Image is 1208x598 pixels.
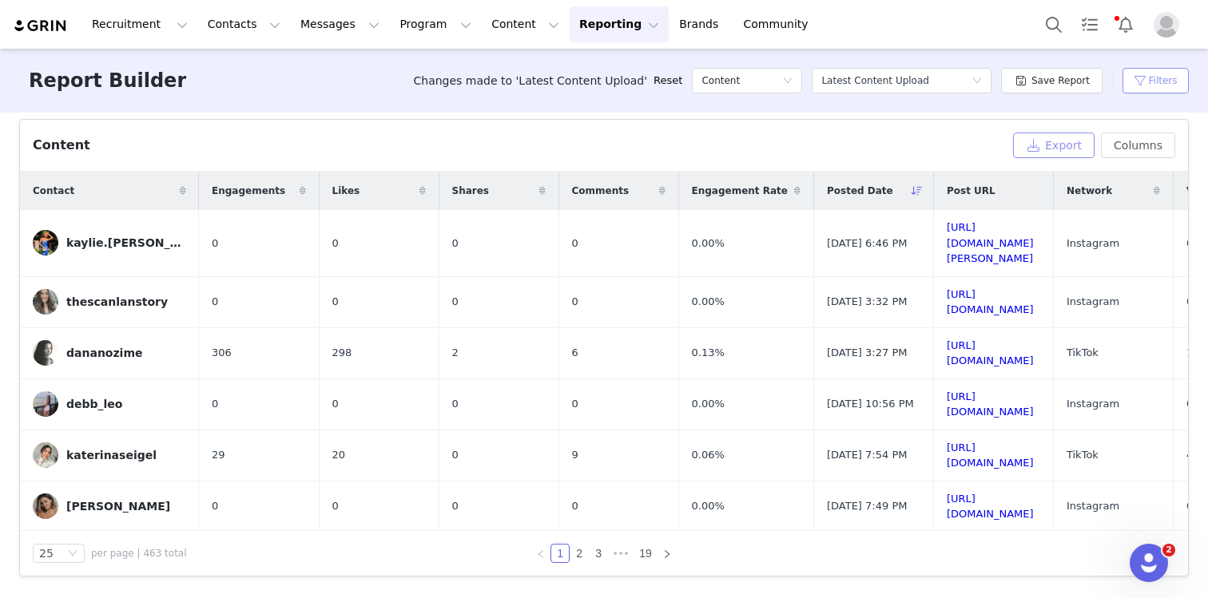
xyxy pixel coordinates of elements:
[550,544,570,563] li: 1
[91,546,187,560] span: per page | 463 total
[452,396,459,412] span: 0
[66,449,157,461] div: katerinaseigel
[413,73,647,89] span: Changes made to 'Latest Content Upload'
[332,396,339,412] span: 0
[33,442,58,468] img: f0da5cd6-5af7-45de-b2f5-88fa2a9c710c.jpg
[1186,396,1193,412] span: 0
[1067,184,1112,198] span: Network
[33,136,90,155] div: Content
[670,6,733,42] a: Brands
[551,545,569,562] a: 1
[82,6,197,42] button: Recruitment
[821,69,928,93] div: Latest Content Upload
[1123,68,1189,93] button: Filters
[1154,12,1179,38] img: placeholder-profile.jpg
[66,347,143,359] div: dananozime
[572,396,578,412] span: 0
[332,498,339,514] span: 0
[212,184,285,198] span: Engagements
[692,396,725,412] span: 0.00%
[692,184,788,198] span: Engagement Rate
[827,184,893,198] span: Posted Date
[1186,236,1193,251] span: 0
[212,294,218,310] span: 0
[572,345,578,361] span: 6
[608,544,634,563] span: •••
[692,236,725,251] span: 0.00%
[452,447,459,463] span: 0
[33,340,58,366] img: 8472d1f6-5386-4ac8-9015-2ead5ad2cafc.jpg
[572,294,578,310] span: 0
[13,18,69,34] img: grin logo
[692,498,725,514] span: 0.00%
[33,493,58,519] img: c0443dd5-ae20-4c2d-9eb6-c9957327fe0a--s.jpg
[827,396,914,412] span: [DATE] 10:56 PM
[572,184,630,198] span: Comments
[66,500,170,513] div: [PERSON_NAME]
[1067,447,1099,463] span: TikTok
[1001,68,1103,93] button: Save Report
[1067,396,1119,412] span: Instagram
[536,549,546,559] i: icon: left
[1186,498,1193,514] span: 0
[33,391,58,417] img: 6f122100-c8a2-424e-9757-3ad76d8edb2a.jpg
[212,498,218,514] span: 0
[692,447,725,463] span: 0.06%
[654,73,682,89] a: Reset
[29,66,186,95] h3: Report Builder
[531,544,550,563] li: Previous Page
[19,119,1189,576] article: Content
[332,236,339,251] span: 0
[66,398,122,410] div: debb_leo
[590,545,607,562] a: 3
[33,184,74,198] span: Contact
[452,498,459,514] span: 0
[1186,447,1206,463] span: 411
[452,345,459,361] span: 2
[947,493,1034,521] a: [URL][DOMAIN_NAME]
[1162,544,1175,556] span: 2
[66,295,168,308] div: thescanlanstory
[33,391,186,417] a: debb_leo
[589,544,608,563] li: 3
[572,498,578,514] span: 0
[827,294,907,310] span: [DATE] 3:32 PM
[1144,12,1195,38] button: Profile
[947,339,1034,367] a: [URL][DOMAIN_NAME]
[783,76,793,87] i: icon: down
[572,236,578,251] span: 0
[198,6,290,42] button: Contacts
[827,498,907,514] span: [DATE] 7:49 PM
[212,345,232,361] span: 306
[947,184,995,198] span: Post URL
[33,230,186,255] a: kaylie.[PERSON_NAME].white
[827,236,907,251] span: [DATE] 6:46 PM
[947,288,1034,316] a: [URL][DOMAIN_NAME]
[608,544,634,563] li: Next 3 Pages
[332,447,346,463] span: 20
[68,548,77,560] i: icon: down
[634,545,657,562] a: 19
[692,345,725,361] span: 0.13%
[1072,6,1107,42] a: Tasks
[570,544,589,563] li: 2
[1067,236,1119,251] span: Instagram
[701,69,740,93] h5: Content
[66,236,186,249] div: kaylie.[PERSON_NAME].white
[452,236,459,251] span: 0
[291,6,389,42] button: Messages
[947,221,1034,264] a: [URL][DOMAIN_NAME][PERSON_NAME]
[33,230,58,255] img: 96cd10c2-180a-4c54-8980-3acf5b5c4be7--s.jpg
[33,493,186,519] a: [PERSON_NAME]
[482,6,569,42] button: Content
[1108,6,1143,42] button: Notifications
[452,184,489,198] span: Shares
[658,544,677,563] li: Next Page
[390,6,481,42] button: Program
[33,289,58,315] img: 48f62eea-640f-450c-8c08-f92b15450e7c--s.jpg
[634,544,658,563] li: 19
[39,545,54,562] div: 25
[692,294,725,310] span: 0.00%
[332,294,339,310] span: 0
